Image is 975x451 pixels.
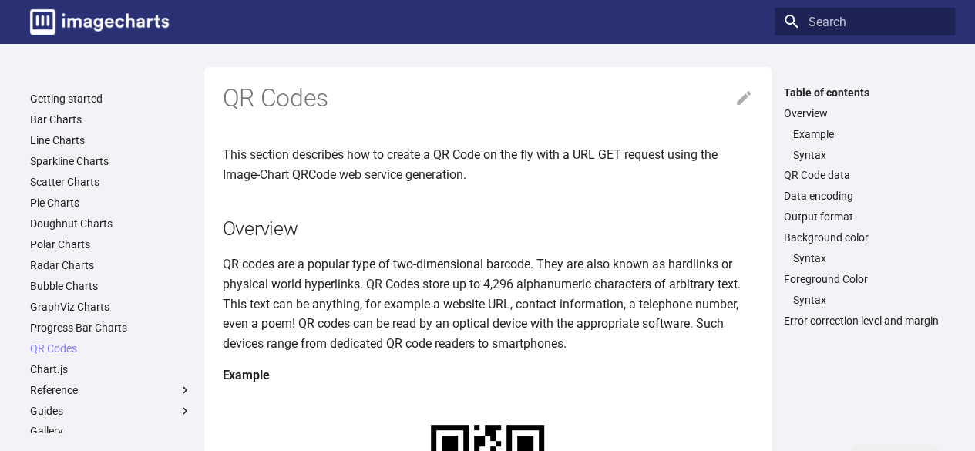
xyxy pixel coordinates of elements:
[784,293,946,307] nav: Foreground Color
[223,215,753,242] h2: Overview
[784,231,946,244] a: Background color
[30,196,192,210] a: Pie Charts
[30,362,192,376] a: Chart.js
[30,404,192,418] label: Guides
[223,254,753,353] p: QR codes are a popular type of two-dimensional barcode. They are also known as hardlinks or physi...
[784,314,946,328] a: Error correction level and margin
[24,3,175,41] a: Image-Charts documentation
[793,127,946,141] a: Example
[775,8,955,35] input: Search
[784,189,946,203] a: Data encoding
[30,113,192,126] a: Bar Charts
[784,251,946,265] nav: Background color
[30,342,192,355] a: QR Codes
[30,424,192,438] a: Gallery
[30,9,169,35] img: logo
[30,321,192,335] a: Progress Bar Charts
[223,365,753,385] h4: Example
[30,154,192,168] a: Sparkline Charts
[784,106,946,120] a: Overview
[30,92,192,106] a: Getting started
[30,217,192,231] a: Doughnut Charts
[793,293,946,307] a: Syntax
[784,272,946,286] a: Foreground Color
[30,300,192,314] a: GraphViz Charts
[793,251,946,265] a: Syntax
[775,86,955,99] label: Table of contents
[784,210,946,224] a: Output format
[30,175,192,189] a: Scatter Charts
[784,168,946,182] a: QR Code data
[223,145,753,184] p: This section describes how to create a QR Code on the fly with a URL GET request using the Image-...
[30,383,192,397] label: Reference
[30,279,192,293] a: Bubble Charts
[784,127,946,162] nav: Overview
[793,148,946,162] a: Syntax
[30,133,192,147] a: Line Charts
[30,237,192,251] a: Polar Charts
[223,82,753,115] h1: QR Codes
[775,86,955,328] nav: Table of contents
[30,258,192,272] a: Radar Charts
